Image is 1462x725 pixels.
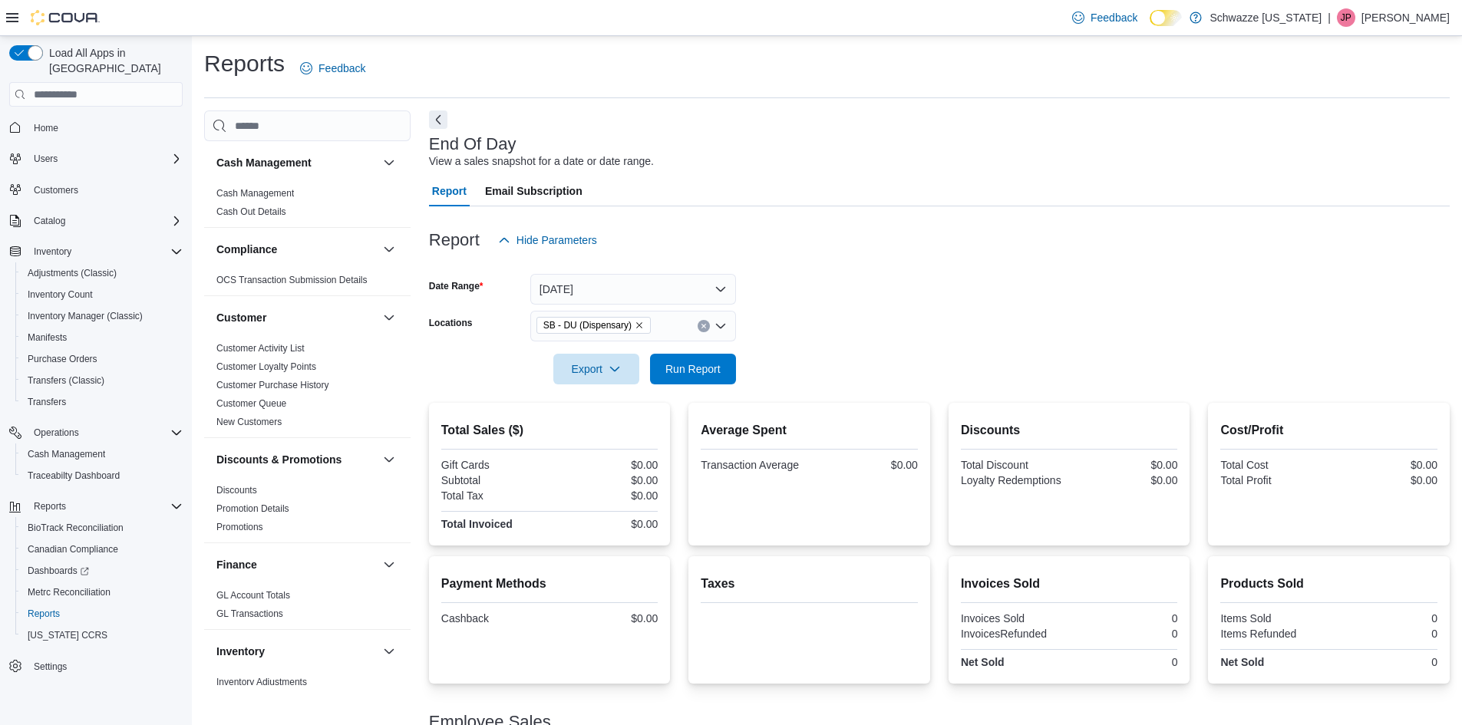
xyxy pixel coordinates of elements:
[21,583,117,601] a: Metrc Reconciliation
[28,180,183,199] span: Customers
[34,246,71,258] span: Inventory
[21,371,111,390] a: Transfers (Classic)
[961,612,1066,624] div: Invoices Sold
[204,339,411,437] div: Customer
[21,562,95,580] a: Dashboards
[21,626,183,644] span: Washington CCRS
[441,459,546,471] div: Gift Cards
[21,371,183,390] span: Transfers (Classic)
[1072,474,1177,486] div: $0.00
[21,540,183,559] span: Canadian Compliance
[553,474,658,486] div: $0.00
[1361,8,1450,27] p: [PERSON_NAME]
[21,466,183,485] span: Traceabilty Dashboard
[28,242,78,261] button: Inventory
[34,500,66,512] span: Reports
[294,53,371,84] a: Feedback
[216,416,282,428] span: New Customers
[34,661,67,673] span: Settings
[204,481,411,542] div: Discounts & Promotions
[15,582,189,603] button: Metrc Reconciliation
[813,459,918,471] div: $0.00
[1072,612,1177,624] div: 0
[429,280,483,292] label: Date Range
[216,452,377,467] button: Discounts & Promotions
[485,176,582,206] span: Email Subscription
[216,275,368,285] a: OCS Transaction Submission Details
[21,350,104,368] a: Purchase Orders
[31,10,100,25] img: Cova
[216,644,377,659] button: Inventory
[429,231,480,249] h3: Report
[28,212,183,230] span: Catalog
[698,320,710,332] button: Clear input
[216,608,283,620] span: GL Transactions
[665,361,721,377] span: Run Report
[1337,8,1355,27] div: Jimmy Peters
[15,370,189,391] button: Transfers (Classic)
[28,448,105,460] span: Cash Management
[21,264,123,282] a: Adjustments (Classic)
[429,153,654,170] div: View a sales snapshot for a date or date range.
[216,522,263,532] a: Promotions
[216,343,305,354] a: Customer Activity List
[516,232,597,248] span: Hide Parameters
[380,450,398,469] button: Discounts & Promotions
[635,321,644,330] button: Remove SB - DU (Dispensary) from selection in this group
[3,116,189,138] button: Home
[1066,2,1144,33] a: Feedback
[21,307,149,325] a: Inventory Manager (Classic)
[21,285,99,304] a: Inventory Count
[441,489,546,502] div: Total Tax
[1332,656,1437,668] div: 0
[961,474,1066,486] div: Loyalty Redemptions
[21,605,183,623] span: Reports
[28,331,67,344] span: Manifests
[28,586,111,598] span: Metrc Reconciliation
[432,176,467,206] span: Report
[1220,628,1325,640] div: Items Refunded
[3,496,189,517] button: Reports
[28,657,73,676] a: Settings
[28,497,72,516] button: Reports
[15,517,189,539] button: BioTrack Reconciliation
[28,522,124,534] span: BioTrack Reconciliation
[21,393,72,411] a: Transfers
[553,612,658,624] div: $0.00
[34,122,58,134] span: Home
[21,519,183,537] span: BioTrack Reconciliation
[1332,459,1437,471] div: $0.00
[1072,459,1177,471] div: $0.00
[429,135,516,153] h3: End Of Day
[216,590,290,601] a: GL Account Totals
[15,284,189,305] button: Inventory Count
[34,427,79,439] span: Operations
[1220,612,1325,624] div: Items Sold
[21,626,114,644] a: [US_STATE] CCRS
[1220,575,1437,593] h2: Products Sold
[380,642,398,661] button: Inventory
[28,543,118,555] span: Canadian Compliance
[216,361,316,372] a: Customer Loyalty Points
[216,242,377,257] button: Compliance
[28,242,183,261] span: Inventory
[21,445,111,463] a: Cash Management
[701,575,918,593] h2: Taxes
[3,210,189,232] button: Catalog
[28,310,143,322] span: Inventory Manager (Classic)
[216,397,286,410] span: Customer Queue
[216,206,286,218] span: Cash Out Details
[15,603,189,624] button: Reports
[21,445,183,463] span: Cash Management
[961,575,1178,593] h2: Invoices Sold
[961,421,1178,440] h2: Discounts
[1210,8,1322,27] p: Schwazze [US_STATE]
[216,188,294,199] a: Cash Management
[216,557,257,572] h3: Finance
[15,539,189,560] button: Canadian Compliance
[216,452,342,467] h3: Discounts & Promotions
[441,518,513,530] strong: Total Invoiced
[28,353,97,365] span: Purchase Orders
[204,184,411,227] div: Cash Management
